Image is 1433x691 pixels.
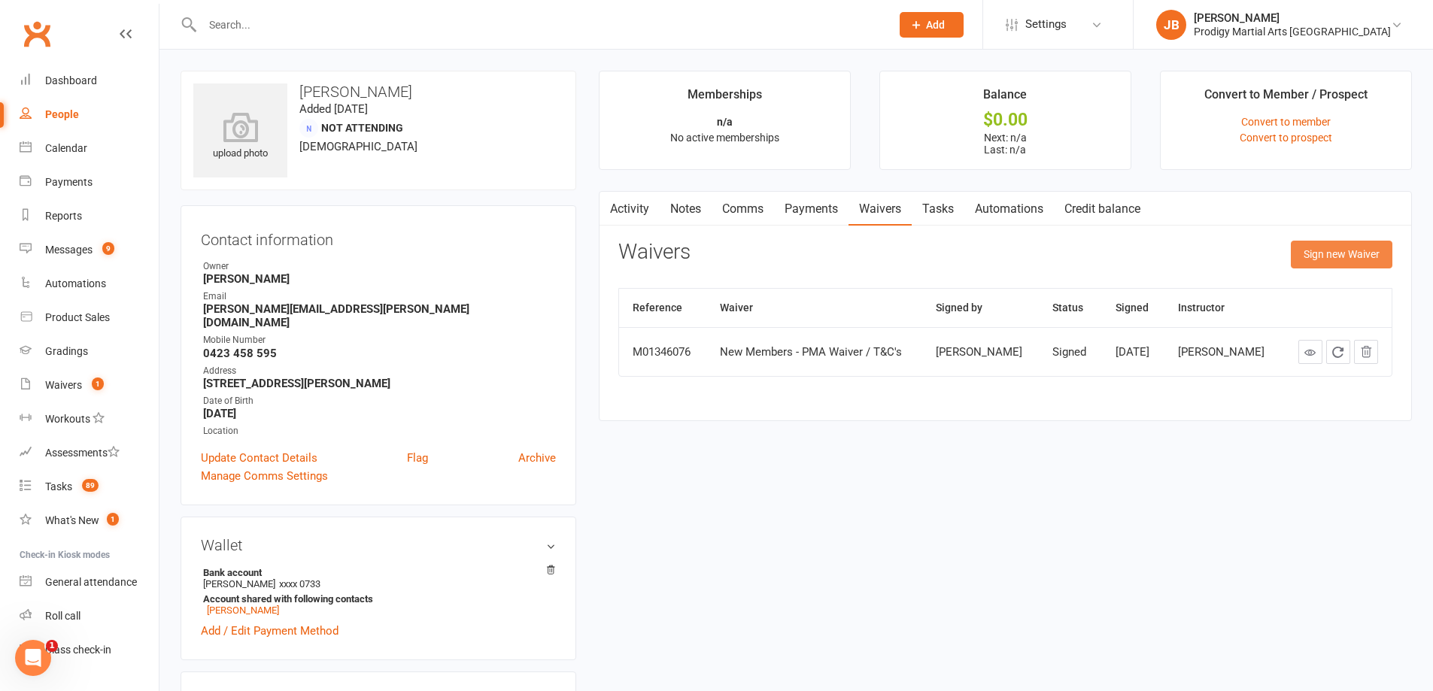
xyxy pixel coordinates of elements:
[20,368,159,402] a: Waivers 1
[45,244,93,256] div: Messages
[912,192,964,226] a: Tasks
[20,64,159,98] a: Dashboard
[45,74,97,86] div: Dashboard
[299,140,417,153] span: [DEMOGRAPHIC_DATA]
[600,192,660,226] a: Activity
[45,176,93,188] div: Payments
[201,565,556,618] li: [PERSON_NAME]
[45,447,120,459] div: Assessments
[20,633,159,667] a: Class kiosk mode
[670,132,779,144] span: No active memberships
[20,504,159,538] a: What's New1
[633,346,693,359] div: M01346076
[203,567,548,578] strong: Bank account
[201,449,317,467] a: Update Contact Details
[618,241,691,264] h3: Waivers
[203,424,556,438] div: Location
[1164,289,1282,327] th: Instructor
[20,301,159,335] a: Product Sales
[45,480,72,492] div: Tasks
[1039,289,1101,327] th: Status
[1204,85,1368,112] div: Convert to Member / Prospect
[936,346,1026,359] div: [PERSON_NAME]
[1156,10,1186,40] div: JB
[198,14,880,35] input: Search...
[20,233,159,267] a: Messages 9
[1241,116,1331,128] a: Convert to member
[964,192,1054,226] a: Automations
[203,259,556,274] div: Owner
[193,112,287,162] div: upload photo
[203,407,556,420] strong: [DATE]
[20,599,159,633] a: Roll call
[203,302,556,329] strong: [PERSON_NAME][EMAIL_ADDRESS][PERSON_NAME][DOMAIN_NAME]
[82,479,99,492] span: 89
[299,102,368,116] time: Added [DATE]
[894,132,1117,156] p: Next: n/a Last: n/a
[201,622,339,640] a: Add / Edit Payment Method
[102,242,114,255] span: 9
[321,122,403,134] span: Not Attending
[201,537,556,553] h3: Wallet
[20,402,159,436] a: Workouts
[203,593,548,605] strong: Account shared with following contacts
[720,346,908,359] div: New Members - PMA Waiver / T&C's
[45,610,80,622] div: Roll call
[203,289,556,304] div: Email
[203,333,556,347] div: Mobile Number
[706,289,921,327] th: Waiver
[922,289,1040,327] th: Signed by
[45,413,90,425] div: Workouts
[688,85,762,112] div: Memberships
[15,640,51,676] iframe: Intercom live chat
[1291,241,1392,268] button: Sign new Waiver
[20,199,159,233] a: Reports
[1240,132,1332,144] a: Convert to prospect
[1178,346,1268,359] div: [PERSON_NAME]
[203,364,556,378] div: Address
[1116,346,1151,359] div: [DATE]
[18,15,56,53] a: Clubworx
[46,640,58,652] span: 1
[20,470,159,504] a: Tasks 89
[774,192,849,226] a: Payments
[107,513,119,526] span: 1
[20,335,159,368] a: Gradings
[45,514,99,526] div: What's New
[45,576,137,588] div: General attendance
[92,377,104,390] span: 1
[619,289,706,327] th: Reference
[518,449,556,467] a: Archive
[20,165,159,199] a: Payments
[20,436,159,470] a: Assessments
[1194,25,1391,38] div: Prodigy Martial Arts [GEOGRAPHIC_DATA]
[407,449,428,467] a: Flag
[20,565,159,599] a: General attendance kiosk mode
[900,12,964,38] button: Add
[20,267,159,301] a: Automations
[45,210,82,222] div: Reports
[894,112,1117,128] div: $0.00
[926,19,945,31] span: Add
[20,98,159,132] a: People
[1025,8,1067,41] span: Settings
[203,377,556,390] strong: [STREET_ADDRESS][PERSON_NAME]
[45,345,88,357] div: Gradings
[279,578,320,589] span: xxxx 0733
[203,394,556,408] div: Date of Birth
[1194,11,1391,25] div: [PERSON_NAME]
[201,467,328,485] a: Manage Comms Settings
[193,83,563,100] h3: [PERSON_NAME]
[1054,192,1151,226] a: Credit balance
[1052,346,1088,359] div: Signed
[660,192,712,226] a: Notes
[45,311,110,323] div: Product Sales
[712,192,774,226] a: Comms
[45,277,106,289] div: Automations
[983,85,1027,112] div: Balance
[45,142,87,154] div: Calendar
[45,108,79,120] div: People
[849,192,912,226] a: Waivers
[1102,289,1164,327] th: Signed
[201,226,556,248] h3: Contact information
